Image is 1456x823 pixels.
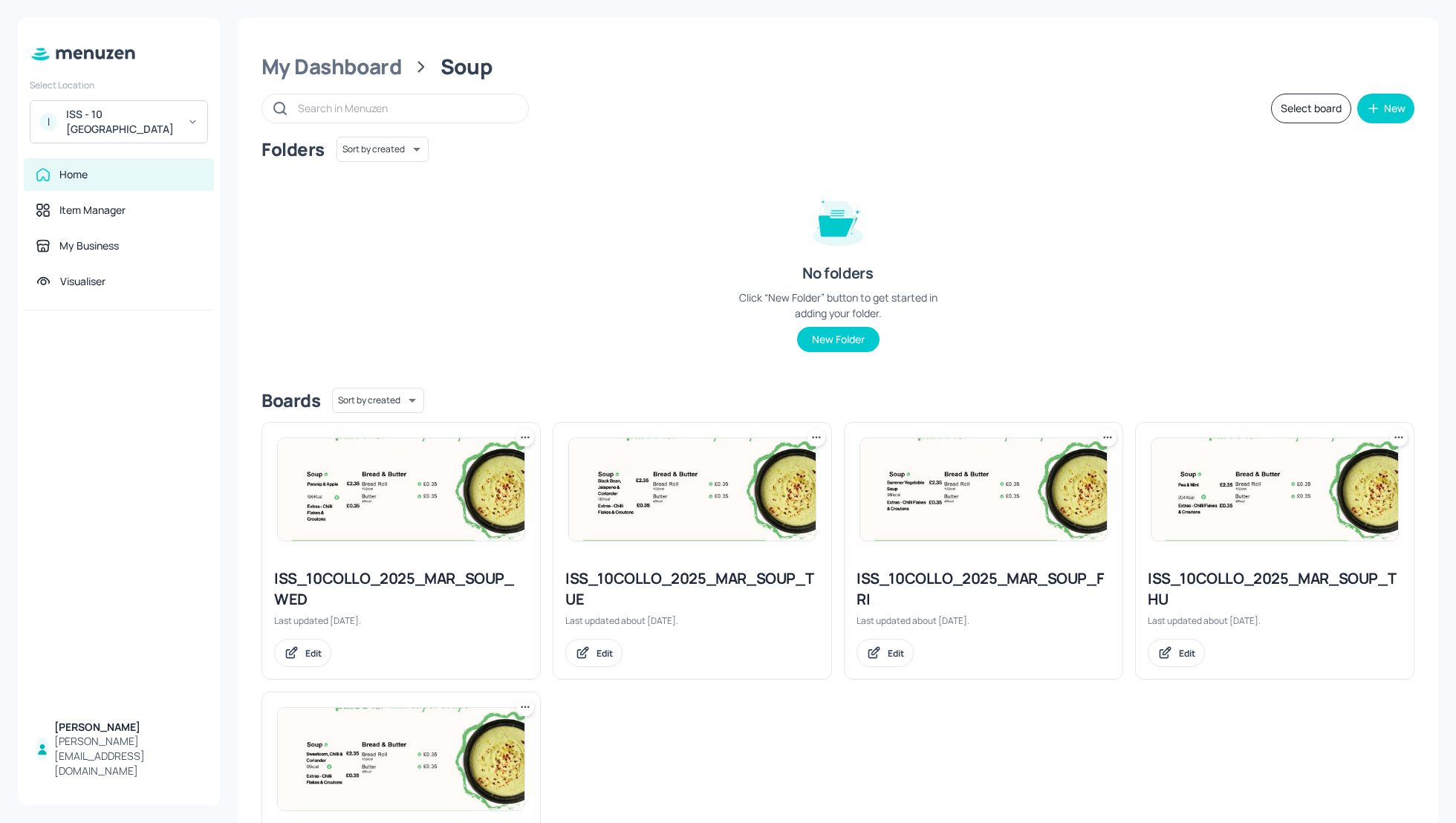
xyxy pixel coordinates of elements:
div: Select Location [30,79,208,91]
div: Click “New Folder” button to get started in adding your folder. [727,290,949,321]
div: ISS_10COLLO_2025_MAR_SOUP_TUE [565,568,819,610]
div: Last updated [DATE]. [274,614,528,627]
div: Folders [261,137,325,161]
img: 2025-07-21-1753092881332bd8klnyqh3v.jpeg [278,708,524,810]
div: My Business [59,238,119,253]
div: I [39,113,57,131]
div: Soup [441,53,493,80]
img: 2025-08-27-17562842805191im1h0r6sw7.jpeg [278,438,524,541]
div: Edit [888,647,904,660]
button: Select board [1271,94,1351,123]
div: No folders [802,263,873,284]
div: Last updated about [DATE]. [565,614,819,627]
div: Item Manager [59,203,126,218]
div: Edit [305,647,322,660]
div: ISS - 10 [GEOGRAPHIC_DATA] [66,107,178,137]
div: Last updated about [DATE]. [1148,614,1402,627]
div: ISS_10COLLO_2025_MAR_SOUP_THU [1148,568,1402,610]
div: New [1384,103,1405,114]
img: folder-empty [801,183,875,257]
div: Edit [597,647,613,660]
div: ISS_10COLLO_2025_MAR_SOUP_FRI [857,568,1111,610]
div: My Dashboard [261,53,402,80]
div: Last updated about [DATE]. [857,614,1111,627]
div: Home [59,167,88,182]
div: Edit [1179,647,1195,660]
div: [PERSON_NAME] [54,720,202,735]
button: New Folder [797,327,880,352]
div: Boards [261,388,320,412]
div: Visualiser [60,274,105,289]
img: 2025-07-17-1752751822869hlv2mpplrmh.jpeg [1151,438,1398,541]
div: [PERSON_NAME][EMAIL_ADDRESS][DOMAIN_NAME] [54,734,202,778]
div: Sort by created [337,134,429,164]
img: 2025-07-25-1753430910199jbovif6y6od.jpeg [860,438,1107,541]
input: Search in Menuzen [298,97,513,119]
img: 2025-08-12-1754986775310i1zaunwo57p.jpeg [569,438,816,541]
button: New [1357,94,1414,123]
div: ISS_10COLLO_2025_MAR_SOUP_WED [274,568,528,610]
div: Sort by created [332,386,424,415]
